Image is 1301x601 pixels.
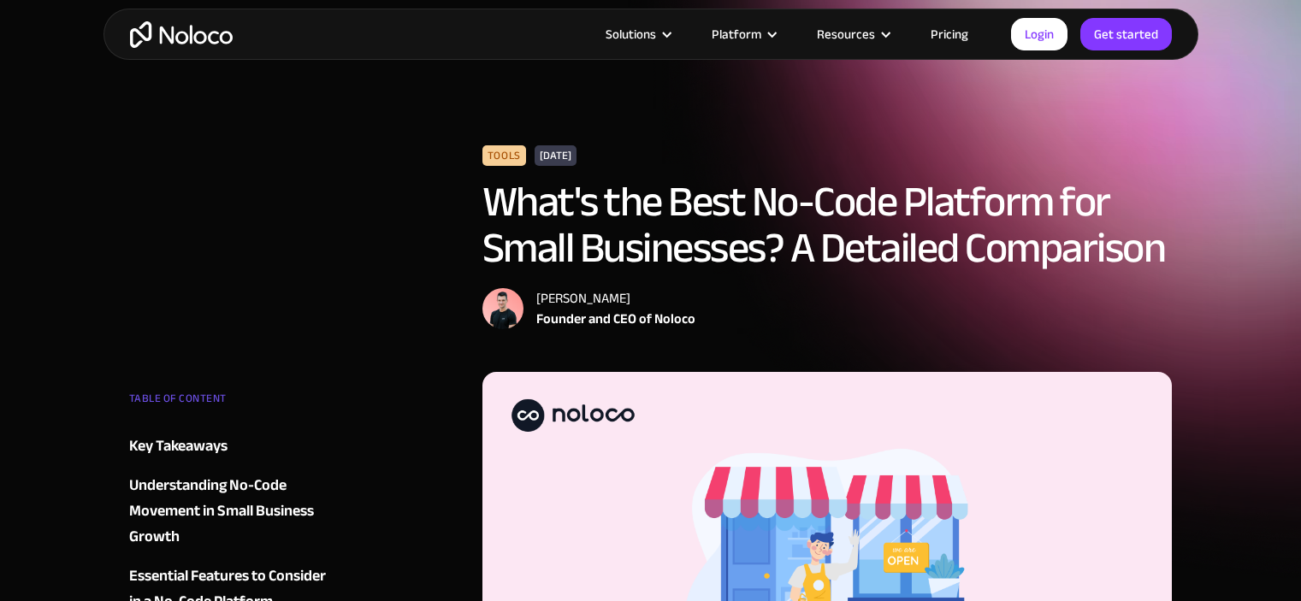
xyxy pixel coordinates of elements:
div: Resources [817,23,875,45]
div: [PERSON_NAME] [536,288,695,309]
h1: What's the Best No-Code Platform for Small Businesses? A Detailed Comparison [482,179,1173,271]
div: TABLE OF CONTENT [129,386,336,420]
a: Understanding No-Code Movement in Small Business Growth [129,473,336,550]
div: Key Takeaways [129,433,228,459]
div: Solutions [584,23,690,45]
div: Platform [690,23,795,45]
div: Founder and CEO of Noloco [536,309,695,329]
div: Solutions [606,23,656,45]
a: Pricing [909,23,990,45]
a: Key Takeaways [129,433,336,459]
div: Tools [482,145,526,166]
div: [DATE] [535,145,577,166]
a: Login [1011,18,1067,50]
a: home [130,21,233,48]
a: Get started [1080,18,1172,50]
div: Platform [712,23,761,45]
div: Resources [795,23,909,45]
